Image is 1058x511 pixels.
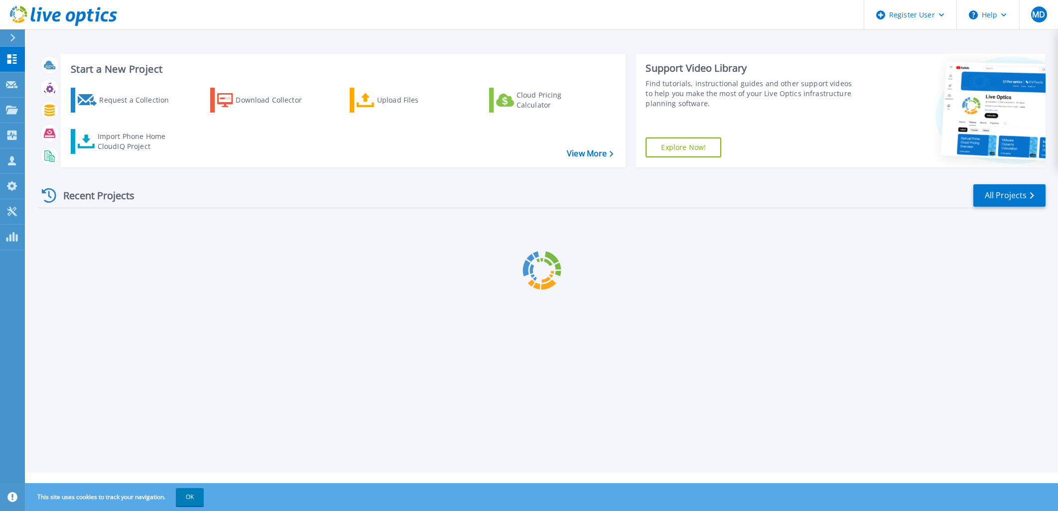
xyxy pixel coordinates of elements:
[27,488,204,506] span: This site uses cookies to track your navigation.
[646,79,856,109] div: Find tutorials, instructional guides and other support videos to help you make the most of your L...
[236,90,315,110] div: Download Collector
[489,88,600,113] a: Cloud Pricing Calculator
[973,184,1046,207] a: All Projects
[567,149,613,158] a: View More
[176,488,204,506] button: OK
[350,88,461,113] a: Upload Files
[517,90,596,110] div: Cloud Pricing Calculator
[71,88,182,113] a: Request a Collection
[377,90,457,110] div: Upload Files
[646,137,721,157] a: Explore Now!
[210,88,321,113] a: Download Collector
[71,64,613,75] h3: Start a New Project
[38,183,148,208] div: Recent Projects
[99,90,179,110] div: Request a Collection
[1032,10,1045,18] span: MD
[646,62,856,75] div: Support Video Library
[98,131,175,151] div: Import Phone Home CloudIQ Project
